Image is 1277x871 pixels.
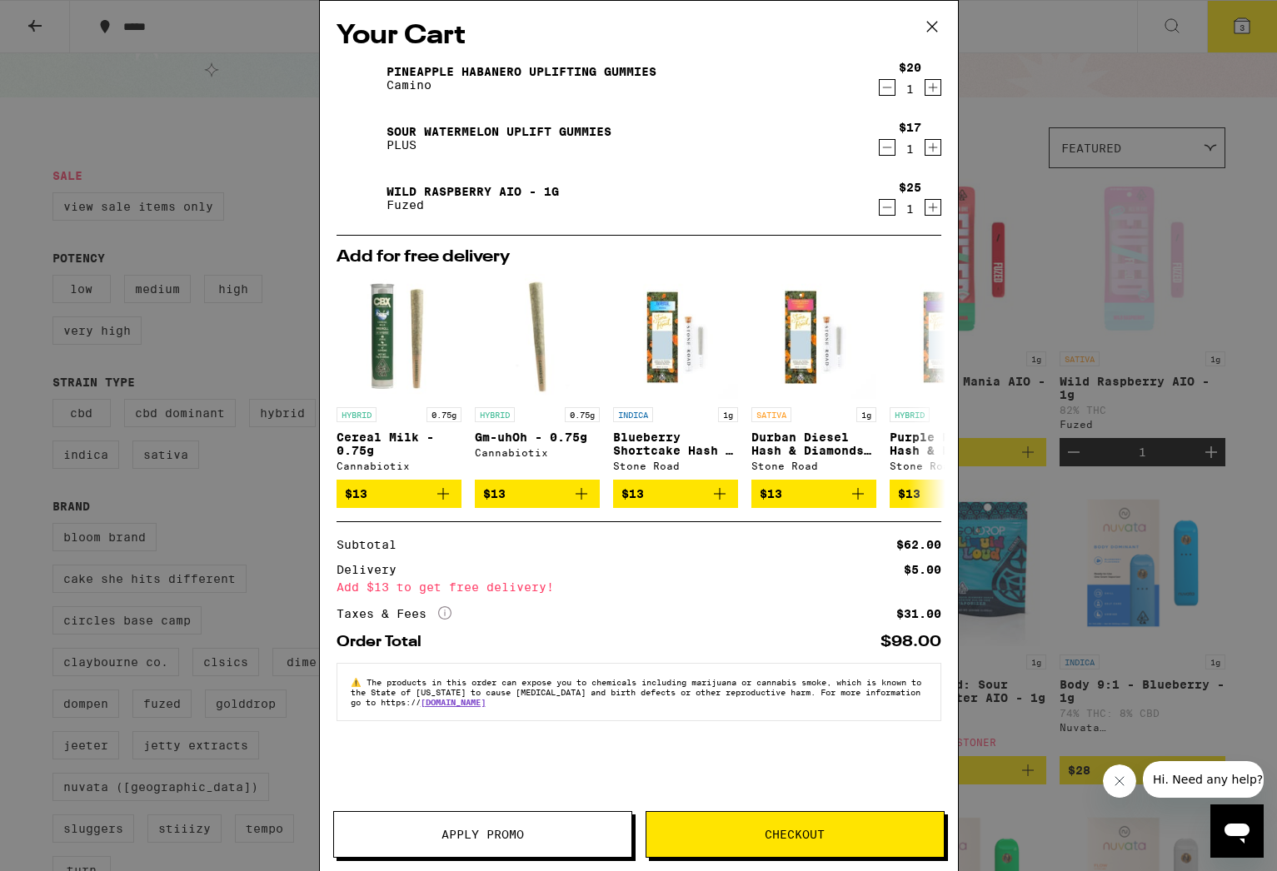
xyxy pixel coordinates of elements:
[899,121,921,134] div: $17
[751,274,876,399] img: Stone Road - Durban Diesel Hash & Diamonds Infused - 1g
[475,274,600,480] a: Open page for Gm-uhOh - 0.75g from Cannabiotix
[890,480,1015,508] button: Add to bag
[337,55,383,102] img: Pineapple Habanero Uplifting Gummies
[337,581,941,593] div: Add $13 to get free delivery!
[751,460,876,471] div: Stone Road
[880,635,941,650] div: $98.00
[441,829,524,840] span: Apply Promo
[613,274,738,399] img: Stone Road - Blueberry Shortcake Hash & Diamond Infused - 1g
[337,564,408,575] div: Delivery
[337,17,941,55] h2: Your Cart
[351,677,367,687] span: ⚠️
[899,142,921,156] div: 1
[613,431,738,457] p: Blueberry Shortcake Hash & Diamond Infused - 1g
[337,249,941,266] h2: Add for free delivery
[421,697,486,707] a: [DOMAIN_NAME]
[475,407,515,422] p: HYBRID
[765,829,825,840] span: Checkout
[426,407,461,422] p: 0.75g
[896,608,941,620] div: $31.00
[890,431,1015,457] p: Purple Runtz Hash & Diamonds Infused - 1g
[925,199,941,216] button: Increment
[718,407,738,422] p: 1g
[751,480,876,508] button: Add to bag
[898,487,920,500] span: $13
[621,487,644,500] span: $13
[337,606,451,621] div: Taxes & Fees
[337,274,461,399] img: Cannabiotix - Cereal Milk - 0.75g
[925,79,941,96] button: Increment
[345,487,367,500] span: $13
[387,78,656,92] p: Camino
[899,181,921,194] div: $25
[613,407,653,422] p: INDICA
[751,274,876,480] a: Open page for Durban Diesel Hash & Diamonds Infused - 1g from Stone Road
[387,125,611,138] a: Sour Watermelon UPLIFT Gummies
[751,407,791,422] p: SATIVA
[613,480,738,508] button: Add to bag
[483,487,506,500] span: $13
[899,202,921,216] div: 1
[565,407,600,422] p: 0.75g
[337,480,461,508] button: Add to bag
[333,811,632,858] button: Apply Promo
[337,274,461,480] a: Open page for Cereal Milk - 0.75g from Cannabiotix
[337,460,461,471] div: Cannabiotix
[1103,764,1136,798] iframe: Close message
[879,139,895,156] button: Decrement
[1210,804,1264,858] iframe: Button to launch messaging window
[751,431,876,457] p: Durban Diesel Hash & Diamonds Infused - 1g
[475,447,600,458] div: Cannabiotix
[856,407,876,422] p: 1g
[337,175,383,221] img: Wild Raspberry AIO - 1g
[613,274,738,480] a: Open page for Blueberry Shortcake Hash & Diamond Infused - 1g from Stone Road
[337,407,377,422] p: HYBRID
[337,431,461,457] p: Cereal Milk - 0.75g
[904,564,941,575] div: $5.00
[899,61,921,74] div: $20
[337,115,383,162] img: Sour Watermelon UPLIFT Gummies
[613,460,738,471] div: Stone Road
[337,635,433,650] div: Order Total
[899,82,921,96] div: 1
[387,138,611,152] p: PLUS
[475,480,600,508] button: Add to bag
[925,139,941,156] button: Increment
[387,198,559,212] p: Fuzed
[890,274,1015,480] a: Open page for Purple Runtz Hash & Diamonds Infused - 1g from Stone Road
[387,65,656,78] a: Pineapple Habanero Uplifting Gummies
[879,79,895,96] button: Decrement
[879,199,895,216] button: Decrement
[351,677,921,707] span: The products in this order can expose you to chemicals including marijuana or cannabis smoke, whi...
[475,274,600,399] img: Cannabiotix - Gm-uhOh - 0.75g
[890,274,1015,399] img: Stone Road - Purple Runtz Hash & Diamonds Infused - 1g
[646,811,945,858] button: Checkout
[475,431,600,444] p: Gm-uhOh - 0.75g
[387,185,559,198] a: Wild Raspberry AIO - 1g
[890,460,1015,471] div: Stone Road
[896,539,941,550] div: $62.00
[1143,761,1264,798] iframe: Message from company
[890,407,930,422] p: HYBRID
[760,487,782,500] span: $13
[337,539,408,550] div: Subtotal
